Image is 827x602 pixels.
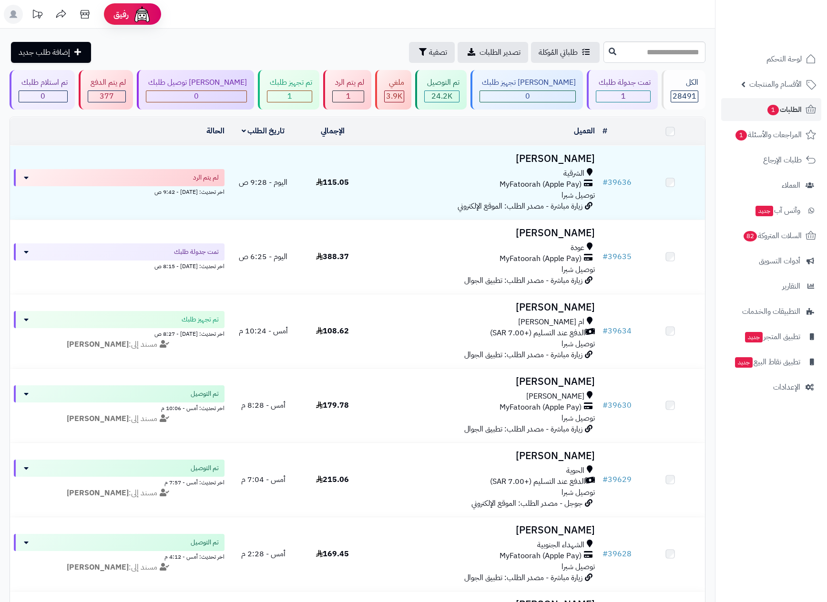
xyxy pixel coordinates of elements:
span: 1 [735,130,747,140]
span: توصيل شبرا [562,264,595,275]
div: 377 [88,91,125,102]
span: 3.9K [386,90,402,102]
div: 0 [19,91,67,102]
span: التطبيقات والخدمات [742,305,800,318]
span: 82 [744,231,757,241]
span: لم يتم الرد [193,173,219,182]
span: الدفع عند التسليم (+7.00 SAR) [490,328,585,339]
a: وآتس آبجديد [721,199,821,222]
strong: [PERSON_NAME] [67,413,129,424]
a: تم التوصيل 24.2K [413,70,469,110]
span: الشهداء الجنوبية [537,540,584,551]
div: تم تجهيز طلبك [267,77,312,88]
span: جديد [756,206,773,216]
span: 1 [621,90,626,102]
button: تصفية [409,42,455,63]
div: 1 [267,91,312,102]
span: تم التوصيل [191,538,219,547]
span: زيارة مباشرة - مصدر الطلب: تطبيق الجوال [464,349,582,361]
span: زيارة مباشرة - مصدر الطلب: تطبيق الجوال [464,572,582,583]
a: لم يتم الدفع 377 [77,70,135,110]
span: زيارة مباشرة - مصدر الطلب: الموقع الإلكتروني [458,201,582,212]
span: MyFatoorah (Apple Pay) [500,551,582,562]
div: 0 [480,91,576,102]
span: 24.2K [431,90,452,102]
span: جديد [735,357,753,368]
span: اليوم - 9:28 ص [239,177,287,188]
div: 24231 [425,91,459,102]
span: توصيل شبرا [562,338,595,350]
span: 1 [287,90,292,102]
div: لم يتم الرد [332,77,364,88]
span: MyFatoorah (Apple Pay) [500,402,582,413]
span: عودة [571,242,584,253]
span: العملاء [782,179,800,192]
h3: [PERSON_NAME] [371,228,595,239]
div: لم يتم الدفع [88,77,126,88]
span: تمت جدولة طلبك [174,247,219,257]
div: [PERSON_NAME] توصيل طلبك [146,77,247,88]
a: لوحة التحكم [721,48,821,70]
a: العملاء [721,174,821,197]
span: الطلبات [766,103,802,116]
a: الإجمالي [321,125,345,137]
img: logo-2.png [762,26,818,46]
span: وآتس آب [755,204,800,217]
div: مسند إلى: [7,488,232,499]
span: طلباتي المُوكلة [539,47,578,58]
div: اخر تحديث: أمس - 10:06 م [14,402,225,412]
span: 215.06 [316,474,349,485]
h3: [PERSON_NAME] [371,153,595,164]
div: مسند إلى: [7,339,232,350]
span: # [602,474,608,485]
span: المراجعات والأسئلة [735,128,802,141]
span: التقارير [782,280,800,293]
div: 3880 [385,91,404,102]
span: أدوات التسويق [759,254,800,268]
span: أمس - 10:24 م [239,325,288,337]
div: ملغي [384,77,404,88]
span: ام [PERSON_NAME] [518,317,584,328]
a: إضافة طلب جديد [11,42,91,63]
span: 0 [525,90,530,102]
a: طلباتي المُوكلة [531,42,600,63]
span: أمس - 7:04 م [241,474,286,485]
a: تمت جدولة طلبك 1 [585,70,660,110]
div: تم التوصيل [424,77,459,88]
a: ملغي 3.9K [373,70,413,110]
span: # [602,325,608,337]
a: #39629 [602,474,632,485]
a: السلات المتروكة82 [721,224,821,247]
span: MyFatoorah (Apple Pay) [500,253,582,264]
span: توصيل شبرا [562,190,595,201]
strong: [PERSON_NAME] [67,339,129,350]
span: رفيق [113,9,129,20]
span: 179.78 [316,400,349,411]
span: السلات المتروكة [743,229,802,242]
span: الحوية [566,465,584,476]
span: طلبات الإرجاع [763,153,802,167]
a: #39636 [602,177,632,188]
h3: [PERSON_NAME] [371,451,595,462]
span: 388.37 [316,251,349,262]
span: # [602,400,608,411]
img: ai-face.png [133,5,152,24]
span: توصيل شبرا [562,487,595,498]
span: 115.05 [316,177,349,188]
h3: [PERSON_NAME] [371,302,595,313]
span: تصفية [429,47,447,58]
a: العميل [574,125,595,137]
a: التطبيقات والخدمات [721,300,821,323]
a: [PERSON_NAME] توصيل طلبك 0 [135,70,256,110]
a: المراجعات والأسئلة1 [721,123,821,146]
a: تم تجهيز طلبك 1 [256,70,321,110]
span: تصدير الطلبات [480,47,521,58]
span: # [602,548,608,560]
span: MyFatoorah (Apple Pay) [500,179,582,190]
a: تم استلام طلبك 0 [8,70,77,110]
a: [PERSON_NAME] تجهيز طلبك 0 [469,70,585,110]
span: تم تجهيز طلبك [182,315,219,324]
a: الكل28491 [660,70,707,110]
span: الإعدادات [773,381,800,394]
a: تطبيق المتجرجديد [721,325,821,348]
